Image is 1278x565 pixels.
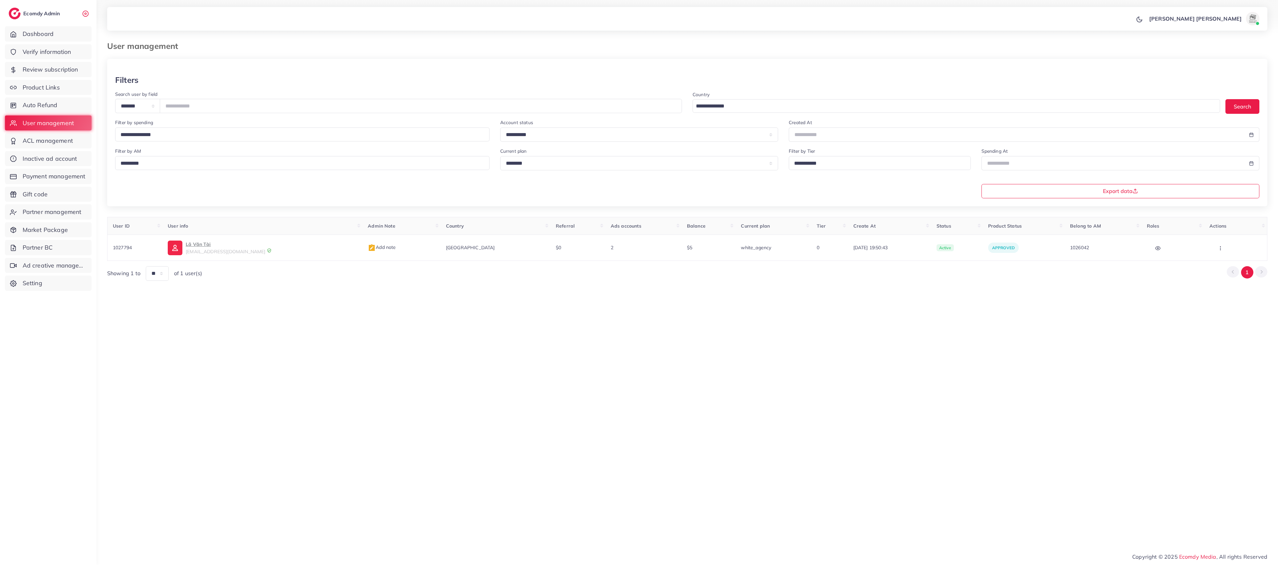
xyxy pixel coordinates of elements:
[23,190,48,199] span: Gift code
[1227,266,1267,279] ul: Pagination
[5,26,92,42] a: Dashboard
[741,245,771,251] span: white_agency
[23,10,62,17] h2: Ecomdy Admin
[1216,553,1267,561] span: , All rights Reserved
[5,62,92,77] a: Review subscription
[23,119,74,127] span: User management
[817,223,826,229] span: Tier
[693,99,1220,113] div: Search for option
[446,223,464,229] span: Country
[115,119,153,126] label: Filter by spending
[115,75,138,85] h3: Filters
[687,223,706,229] span: Balance
[789,156,970,170] div: Search for option
[115,148,141,154] label: Filter by AM
[368,244,376,252] img: admin_note.cdd0b510.svg
[1149,15,1242,23] p: [PERSON_NAME] [PERSON_NAME]
[1070,223,1101,229] span: Belong to AM
[23,83,60,92] span: Product Links
[500,119,533,126] label: Account status
[168,240,357,255] a: Lã Văn Tài[EMAIL_ADDRESS][DOMAIN_NAME]
[115,127,490,141] div: Search for option
[5,115,92,131] a: User management
[937,223,951,229] span: Status
[741,223,770,229] span: Current plan
[1225,99,1259,113] button: Search
[168,241,182,255] img: ic-user-info.36bf1079.svg
[693,91,710,98] label: Country
[107,41,183,51] h3: User management
[115,156,490,170] div: Search for option
[5,222,92,238] a: Market Package
[1070,245,1089,251] span: 1026042
[267,248,272,253] img: 9CAL8B2pu8EFxCJHYAAAAldEVYdGRhdGU6Y3JlYXRlADIwMjItMTItMDlUMDQ6NTg6MzkrMDA6MDBXSlgLAAAAJXRFWHRkYXR...
[23,154,77,163] span: Inactive ad account
[988,223,1022,229] span: Product Status
[186,240,265,248] p: Lã Văn Tài
[853,244,926,251] span: [DATE] 19:50:43
[5,187,92,202] a: Gift code
[1209,223,1226,229] span: Actions
[23,208,82,216] span: Partner management
[107,270,140,277] span: Showing 1 to
[5,204,92,220] a: Partner management
[1132,553,1267,561] span: Copyright © 2025
[556,223,575,229] span: Referral
[5,80,92,95] a: Product Links
[1147,223,1160,229] span: Roles
[981,148,1008,154] label: Spending At
[23,30,54,38] span: Dashboard
[853,223,876,229] span: Create At
[23,48,71,56] span: Verify information
[168,223,188,229] span: User info
[981,184,1260,198] button: Export data
[937,244,954,252] span: active
[1241,266,1253,279] button: Go to page 1
[1179,553,1216,560] a: Ecomdy Media
[5,97,92,113] a: Auto Refund
[118,130,481,140] input: Search for option
[792,158,962,169] input: Search for option
[1103,188,1138,194] span: Export data
[23,279,42,287] span: Setting
[5,276,92,291] a: Setting
[500,148,527,154] label: Current plan
[23,172,86,181] span: Payment management
[5,44,92,60] a: Verify information
[9,8,21,19] img: logo
[23,226,68,234] span: Market Package
[23,101,58,109] span: Auto Refund
[5,258,92,273] a: Ad creative management
[1146,12,1262,25] a: [PERSON_NAME] [PERSON_NAME]avatar
[174,270,202,277] span: of 1 user(s)
[611,223,641,229] span: Ads accounts
[817,245,819,251] span: 0
[23,243,53,252] span: Partner BC
[5,240,92,255] a: Partner BC
[446,245,495,251] span: [GEOGRAPHIC_DATA]
[118,158,481,169] input: Search for option
[789,148,815,154] label: Filter by Tier
[556,245,561,251] span: $0
[694,101,1211,111] input: Search for option
[5,169,92,184] a: Payment management
[115,91,157,97] label: Search user by field
[113,245,132,251] span: 1027794
[186,249,265,255] span: [EMAIL_ADDRESS][DOMAIN_NAME]
[611,245,613,251] span: 2
[368,244,396,250] span: Add note
[687,245,692,251] span: $5
[23,261,87,270] span: Ad creative management
[5,133,92,148] a: ACL management
[789,119,812,126] label: Created At
[23,136,73,145] span: ACL management
[368,223,395,229] span: Admin Note
[1246,12,1259,25] img: avatar
[5,151,92,166] a: Inactive ad account
[23,65,78,74] span: Review subscription
[9,8,62,19] a: logoEcomdy Admin
[113,223,130,229] span: User ID
[992,245,1015,250] span: approved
